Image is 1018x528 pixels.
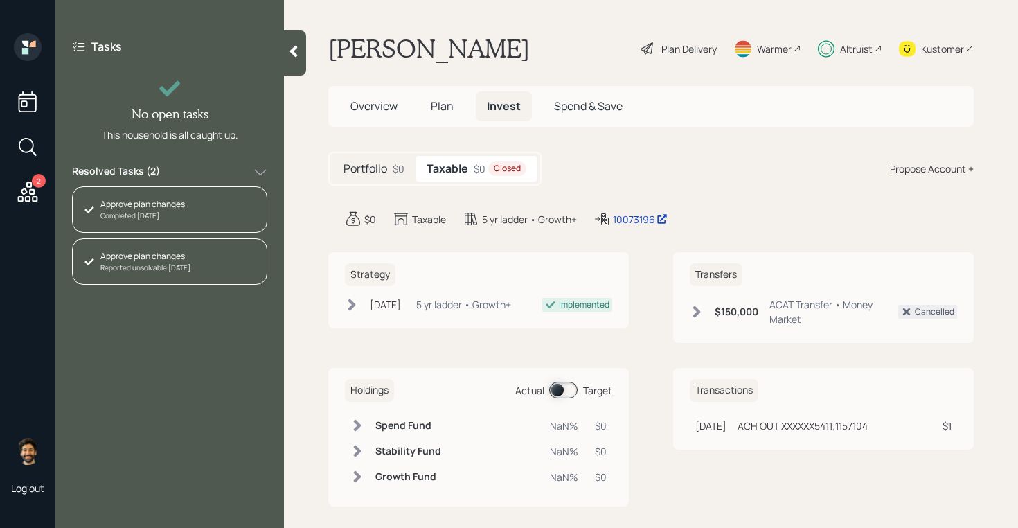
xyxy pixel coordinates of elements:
h5: Portfolio [343,162,387,175]
div: Log out [11,482,44,495]
span: Plan [431,98,454,114]
h6: Spend Fund [375,420,441,432]
div: NaN% [550,444,578,459]
div: $0 [474,161,526,176]
div: 5 yr ladder • Growth+ [416,297,511,312]
div: Approve plan changes [100,198,185,211]
div: $0 [595,444,607,459]
div: $0 [393,161,404,176]
h6: Transfers [690,263,742,286]
span: Invest [487,98,521,114]
div: Cancelled [915,306,954,318]
div: NaN% [550,419,578,433]
label: Tasks [91,39,122,54]
div: Actual [515,383,544,398]
h6: Holdings [345,379,394,402]
div: ACAT Transfer • Money Market [769,297,898,326]
div: Implemented [559,299,609,311]
h6: Transactions [690,379,758,402]
h1: [PERSON_NAME] [328,33,530,64]
div: Kustomer [921,42,964,56]
div: Altruist [840,42,873,56]
div: Approve plan changes [100,250,190,263]
div: Taxable [412,212,446,227]
div: Plan Delivery [661,42,717,56]
span: Overview [350,98,398,114]
div: [DATE] [370,297,401,312]
label: Resolved Tasks ( 2 ) [72,164,160,181]
h6: Growth Fund [375,471,441,483]
div: Target [583,383,612,398]
h6: $150,000 [715,306,758,318]
div: This household is all caught up. [102,127,238,142]
div: $0 [364,212,376,227]
div: $0 [595,470,607,484]
div: ACH OUT XXXXXX5411;1157104 [738,419,868,433]
h6: Stability Fund [375,446,441,457]
div: 5 yr ladder • Growth+ [482,212,577,227]
div: Propose Account + [890,161,974,176]
h6: Strategy [345,263,395,286]
div: Completed [DATE] [100,211,185,221]
img: eric-schwartz-headshot.png [14,437,42,465]
h5: Taxable [427,162,468,175]
div: Reported unsolvable [DATE] [100,263,190,273]
div: [DATE] [695,419,726,433]
h4: No open tasks [132,107,208,122]
div: $0 [595,419,607,433]
div: 10073196 [613,212,668,227]
div: NaN% [550,470,578,484]
div: 2 [32,174,46,188]
span: Spend & Save [554,98,623,114]
div: Closed [494,163,521,175]
div: $1 [943,419,952,433]
div: Warmer [757,42,792,56]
